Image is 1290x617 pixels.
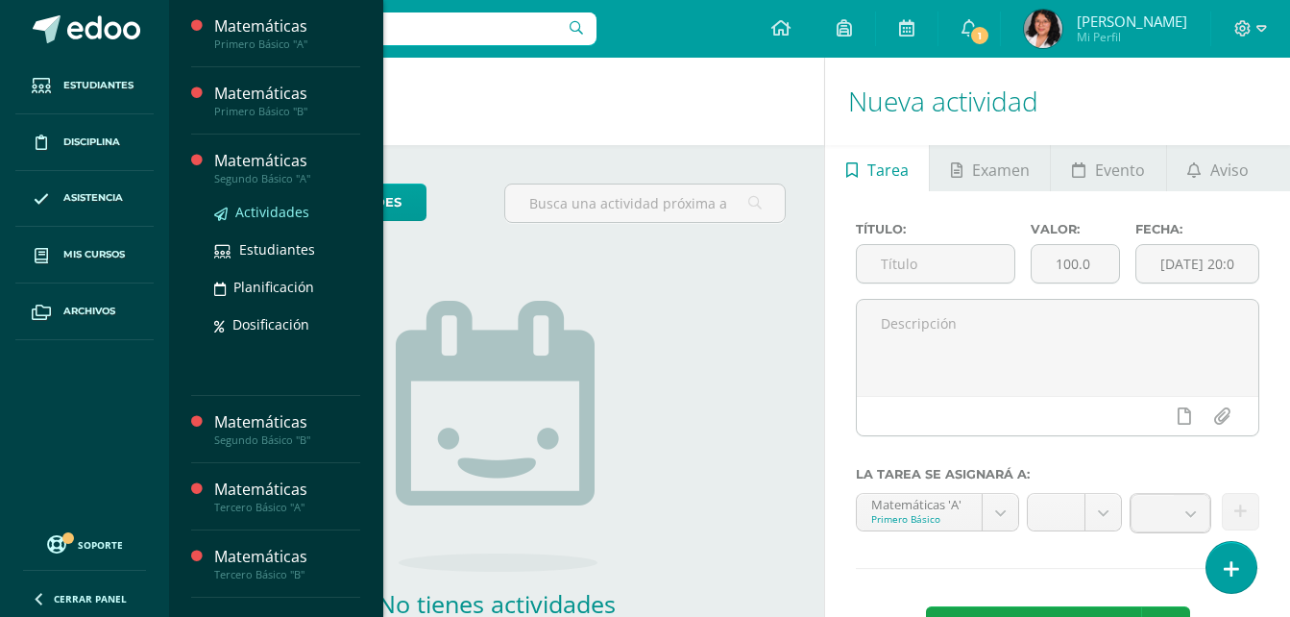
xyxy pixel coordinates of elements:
a: Planificación [214,276,360,298]
label: La tarea se asignará a: [856,467,1259,481]
a: MatemáticasSegundo Básico "B" [214,411,360,447]
a: Mis cursos [15,227,154,284]
span: Archivos [63,304,115,319]
a: Estudiantes [214,238,360,260]
span: 1 [969,25,990,46]
span: Cerrar panel [54,592,127,605]
div: Segundo Básico "A" [214,172,360,185]
div: Matemáticas [214,411,360,433]
span: Aviso [1210,147,1249,193]
span: Examen [972,147,1030,193]
input: Título [857,245,1014,283]
div: Matemáticas 'A' [871,494,967,512]
a: MatemáticasTercero Básico "A" [214,479,360,514]
a: Asistencia [15,171,154,228]
span: Estudiantes [63,78,134,93]
span: Tarea [867,147,909,193]
label: Fecha: [1135,222,1259,236]
div: Matemáticas [214,15,360,37]
a: Archivos [15,284,154,340]
div: Primero Básico "A" [214,37,360,51]
a: Evento [1051,145,1165,191]
span: Evento [1095,147,1145,193]
a: Dosificación [214,313,360,335]
div: Tercero Básico "A" [214,501,360,514]
span: Disciplina [63,135,120,150]
h1: Nueva actividad [848,58,1267,145]
a: MatemáticasPrimero Básico "A" [214,15,360,51]
span: Planificación [233,278,314,296]
div: Matemáticas [214,479,360,501]
span: Estudiantes [239,240,315,259]
div: Matemáticas [214,546,360,568]
span: [PERSON_NAME] [1077,12,1187,31]
span: Soporte [78,538,123,552]
a: Examen [930,145,1050,191]
input: Busca una actividad próxima aquí... [505,185,785,222]
a: Tarea [825,145,929,191]
a: MatemáticasPrimero Básico "B" [214,83,360,118]
a: Actividades [214,201,360,223]
div: Segundo Básico "B" [214,433,360,447]
div: Primero Básico "B" [214,105,360,118]
a: Aviso [1167,145,1270,191]
span: Mi Perfil [1077,29,1187,45]
div: Tercero Básico "B" [214,568,360,581]
a: MatemáticasTercero Básico "B" [214,546,360,581]
a: Estudiantes [15,58,154,114]
input: Puntos máximos [1032,245,1119,283]
input: Busca un usuario... [182,12,596,45]
label: Valor: [1031,222,1120,236]
a: MatemáticasSegundo Básico "A" [214,150,360,185]
div: Matemáticas [214,83,360,105]
div: Primero Básico [871,512,967,526]
span: Asistencia [63,190,123,206]
span: Actividades [235,203,309,221]
a: Soporte [23,531,146,556]
span: Mis cursos [63,247,125,262]
img: 6c4ed624df2ef078b3316a21fee1d7c6.png [1024,10,1062,48]
a: Matemáticas 'A'Primero Básico [857,494,1018,531]
div: Matemáticas [214,150,360,172]
span: Dosificación [232,315,309,333]
label: Título: [856,222,1015,236]
h1: Actividades [192,58,801,145]
img: no_activities.png [396,301,597,572]
input: Fecha de entrega [1136,245,1258,283]
a: Disciplina [15,114,154,171]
